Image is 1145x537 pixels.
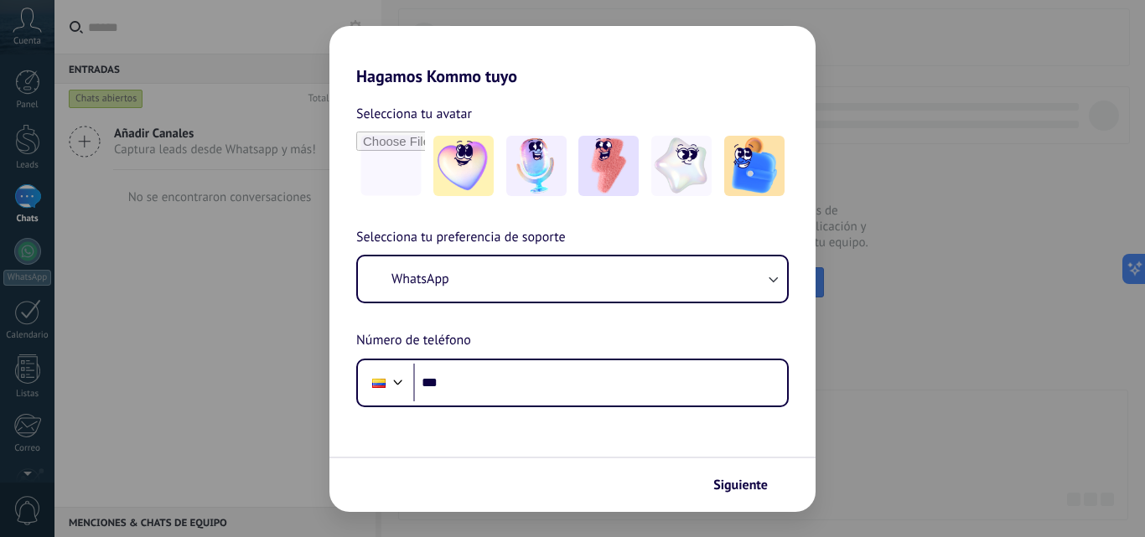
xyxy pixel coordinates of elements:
span: Siguiente [713,479,768,491]
img: -2.jpeg [506,136,567,196]
div: Colombia: + 57 [363,365,395,400]
button: Siguiente [706,471,790,499]
img: -1.jpeg [433,136,494,196]
span: WhatsApp [391,271,449,287]
span: Selecciona tu avatar [356,103,472,125]
span: Número de teléfono [356,330,471,352]
h2: Hagamos Kommo tuyo [329,26,816,86]
img: -3.jpeg [578,136,639,196]
img: -4.jpeg [651,136,712,196]
button: WhatsApp [358,256,787,302]
img: -5.jpeg [724,136,785,196]
span: Selecciona tu preferencia de soporte [356,227,566,249]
